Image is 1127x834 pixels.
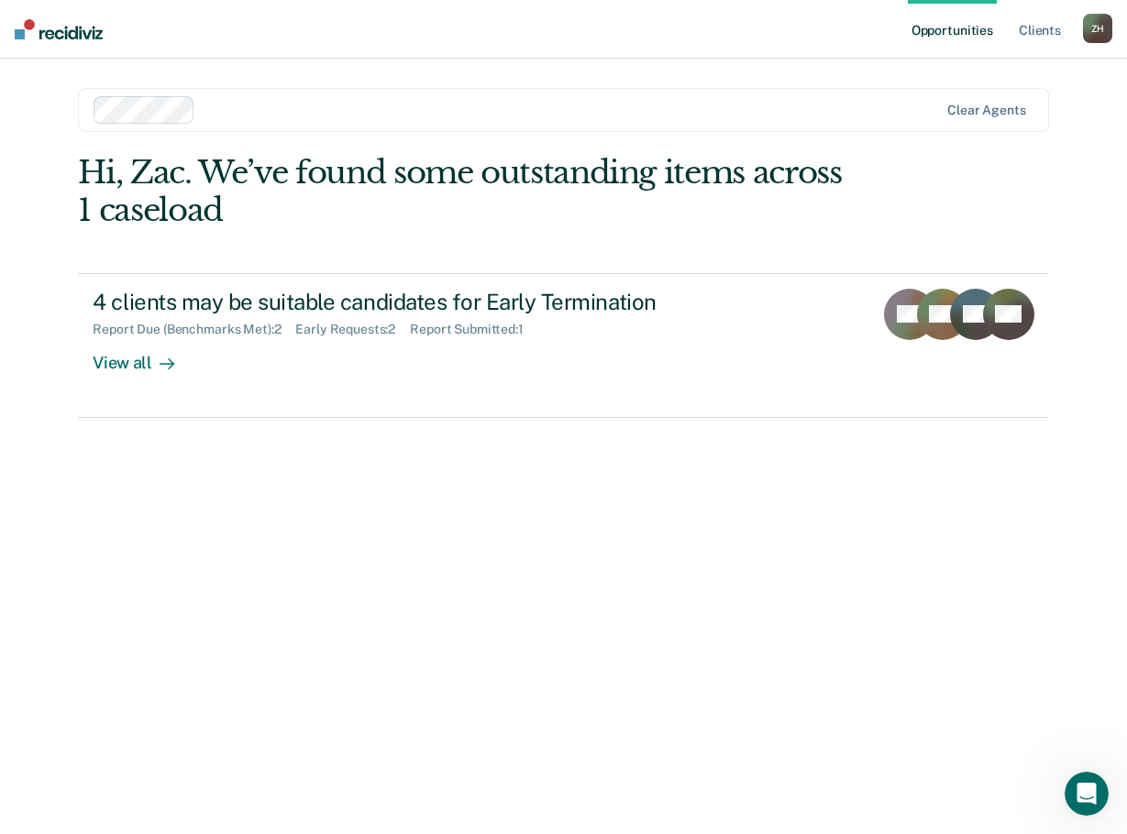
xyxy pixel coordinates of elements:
div: Report Due (Benchmarks Met) : 2 [93,322,295,337]
div: Early Requests : 2 [295,322,410,337]
div: Hi, Zac. We’ve found some outstanding items across 1 caseload [78,154,854,229]
div: View all [93,337,195,373]
button: ZH [1083,14,1112,43]
a: 4 clients may be suitable candidates for Early TerminationReport Due (Benchmarks Met):2Early Requ... [78,273,1048,418]
div: Z H [1083,14,1112,43]
div: 4 clients may be suitable candidates for Early Termination [93,289,736,315]
div: Report Submitted : 1 [410,322,538,337]
img: Recidiviz [15,19,103,39]
iframe: Intercom live chat [1065,772,1109,816]
div: Clear agents [947,103,1025,118]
